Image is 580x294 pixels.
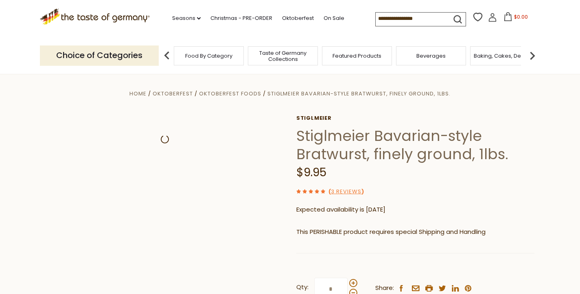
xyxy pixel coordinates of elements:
span: Share: [375,283,394,293]
li: We will ship this product in heat-protective packaging and ice. [304,243,534,253]
a: Beverages [416,53,446,59]
a: Stiglmeier Bavarian-style Bratwurst, finely ground, 1lbs. [267,90,451,97]
a: Oktoberfest [153,90,193,97]
a: On Sale [324,14,344,23]
p: This PERISHABLE product requires special Shipping and Handling [296,227,534,237]
span: $9.95 [296,164,326,180]
a: Featured Products [333,53,381,59]
span: $0.00 [514,13,528,20]
h1: Stiglmeier Bavarian-style Bratwurst, finely ground, 1lbs. [296,127,534,163]
img: next arrow [524,48,541,64]
a: Stiglmeier [296,115,534,121]
a: Food By Category [185,53,232,59]
a: Christmas - PRE-ORDER [210,14,272,23]
p: Choice of Categories [40,45,159,65]
a: Oktoberfest Foods [199,90,261,97]
img: previous arrow [159,48,175,64]
a: Baking, Cakes, Desserts [474,53,537,59]
a: Taste of Germany Collections [250,50,315,62]
a: Oktoberfest [282,14,314,23]
strong: Qty: [296,282,309,292]
p: Expected availability is [DATE] [296,205,534,215]
button: $0.00 [499,12,533,24]
a: 3 Reviews [331,188,361,196]
a: Home [129,90,147,97]
span: ( ) [328,188,364,195]
a: Seasons [172,14,201,23]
